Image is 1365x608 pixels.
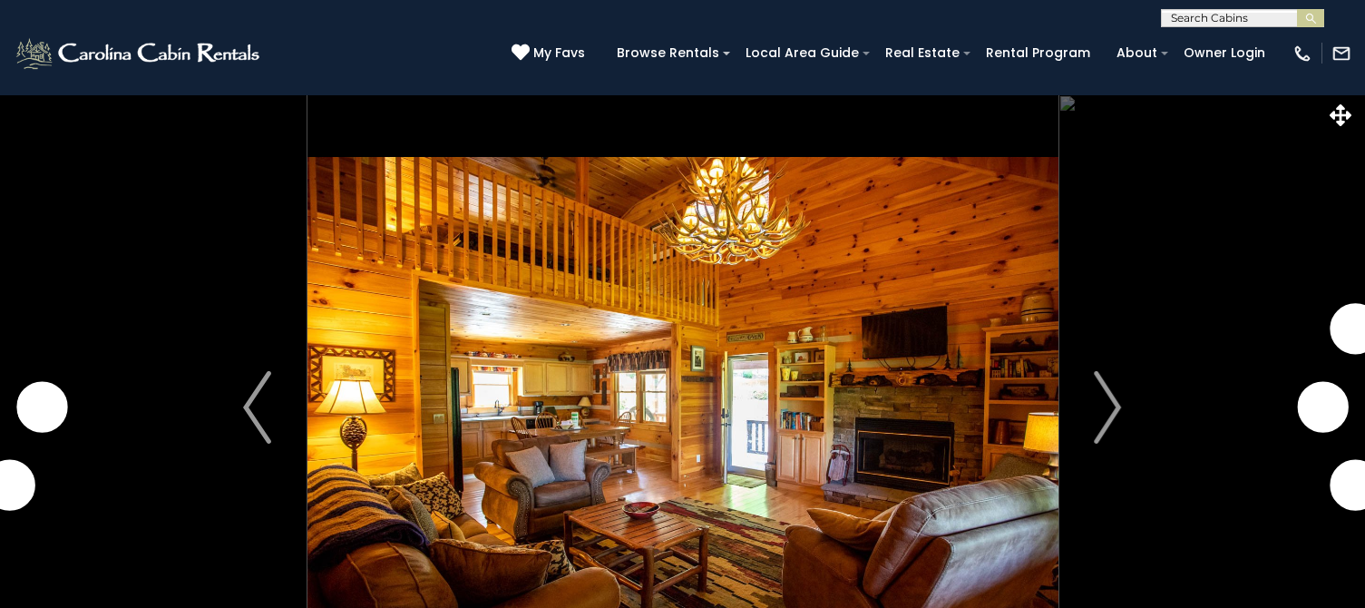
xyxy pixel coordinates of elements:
[1331,44,1351,64] img: mail-regular-white.png
[1094,371,1121,444] img: arrow
[533,44,585,63] span: My Favs
[1175,39,1274,67] a: Owner Login
[1107,39,1166,67] a: About
[977,39,1099,67] a: Rental Program
[512,44,590,64] a: My Favs
[243,371,270,444] img: arrow
[608,39,728,67] a: Browse Rentals
[14,35,265,72] img: White-1-2.png
[1292,44,1312,64] img: phone-regular-white.png
[736,39,868,67] a: Local Area Guide
[876,39,969,67] a: Real Estate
